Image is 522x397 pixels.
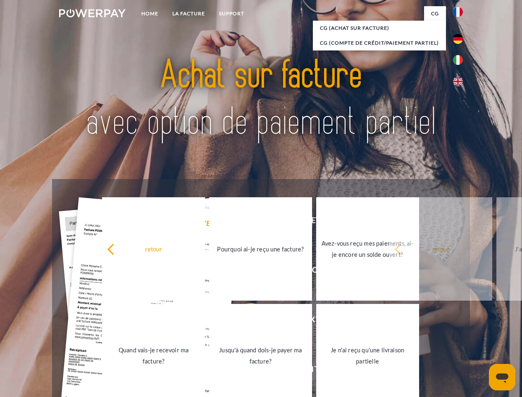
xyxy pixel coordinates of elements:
[453,55,463,65] img: it
[453,77,463,86] img: en
[79,40,443,158] img: title-powerpay_fr.svg
[321,238,414,260] div: Avez-vous reçu mes paiements, ai-je encore un solde ouvert?
[424,6,446,21] a: CG
[214,344,307,367] div: Jusqu'à quand dois-je payer ma facture?
[107,243,200,254] div: retour
[453,34,463,44] img: de
[321,344,414,367] div: Je n'ai reçu qu'une livraison partielle
[107,344,200,367] div: Quand vais-je recevoir ma facture?
[313,36,446,50] a: CG (Compte de crédit/paiement partiel)
[134,6,165,21] a: Home
[316,197,419,301] a: Avez-vous reçu mes paiements, ai-je encore un solde ouvert?
[313,21,446,36] a: CG (achat sur facture)
[214,243,307,254] div: Pourquoi ai-je reçu une facture?
[165,6,212,21] a: LA FACTURE
[453,7,463,17] img: fr
[59,9,126,17] img: logo-powerpay-white.svg
[212,6,251,21] a: Support
[489,364,515,390] iframe: Bouton de lancement de la fenêtre de messagerie
[394,243,487,254] div: retour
